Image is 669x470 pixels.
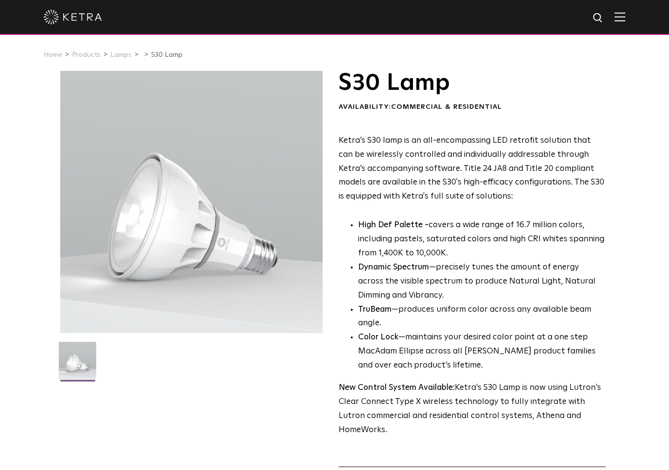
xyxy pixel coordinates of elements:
[615,12,625,21] img: Hamburger%20Nav.svg
[358,305,392,314] strong: TruBeam
[44,51,62,58] a: Home
[358,221,429,229] strong: High Def Palette -
[110,51,132,58] a: Lamps
[339,384,455,392] strong: New Control System Available:
[358,261,606,303] li: —precisely tunes the amount of energy across the visible spectrum to produce Natural Light, Natur...
[59,342,96,386] img: S30-Lamp-Edison-2021-Web-Square
[592,12,604,24] img: search icon
[358,218,606,261] p: covers a wide range of 16.7 million colors, including pastels, saturated colors and high CRI whit...
[339,102,606,112] div: Availability:
[151,51,183,58] a: S30 Lamp
[339,381,606,437] p: Ketra’s S30 Lamp is now using Lutron’s Clear Connect Type X wireless technology to fully integrat...
[358,333,398,341] strong: Color Lock
[391,103,502,110] span: Commercial & Residential
[339,71,606,95] h1: S30 Lamp
[44,10,102,24] img: ketra-logo-2019-white
[358,263,429,271] strong: Dynamic Spectrum
[358,331,606,373] li: —maintains your desired color point at a one step MacAdam Ellipse across all [PERSON_NAME] produc...
[339,136,604,201] span: Ketra’s S30 lamp is an all-encompassing LED retrofit solution that can be wirelessly controlled a...
[72,51,101,58] a: Products
[358,303,606,331] li: —produces uniform color across any available beam angle.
